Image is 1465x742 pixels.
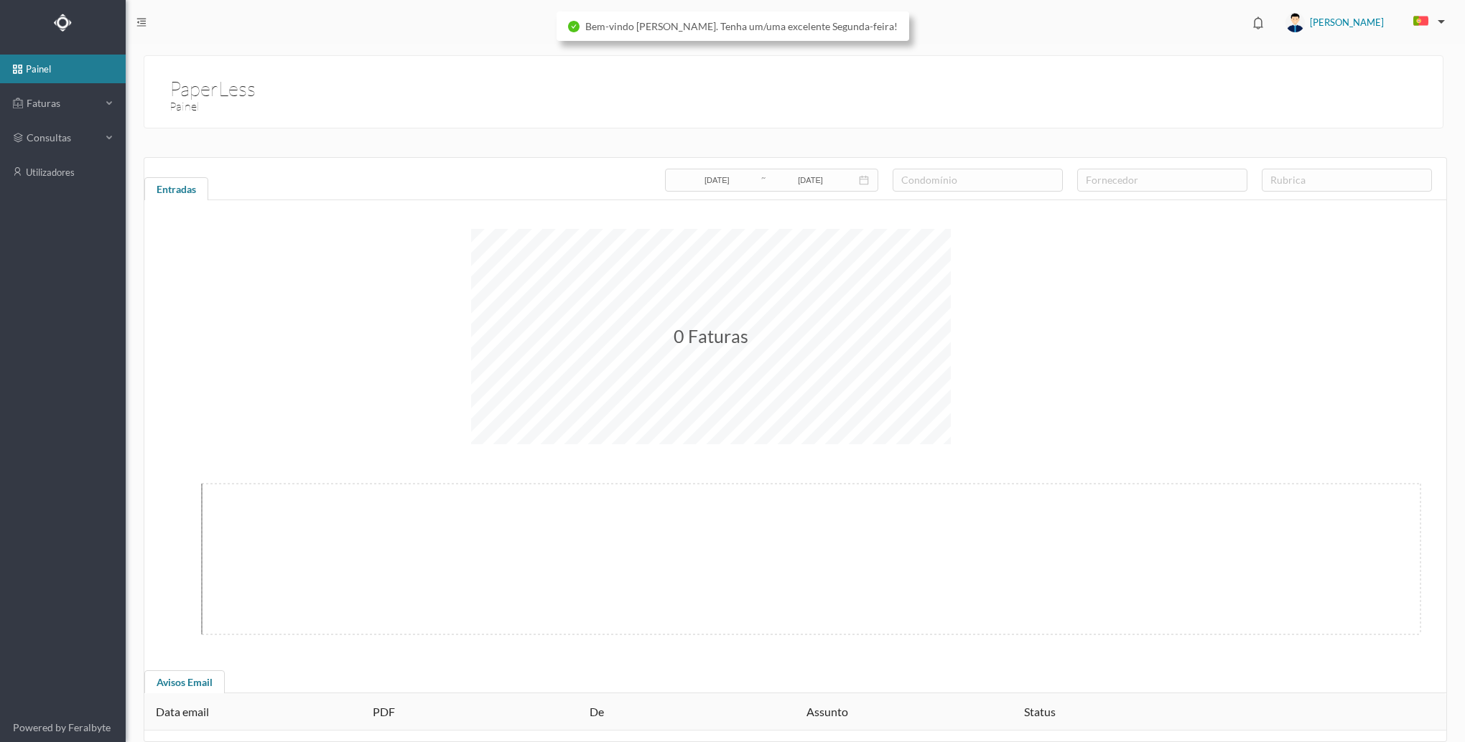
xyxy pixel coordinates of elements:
[806,705,848,718] span: Assunto
[1024,705,1056,718] span: Status
[859,175,869,185] i: icon: calendar
[901,173,1048,187] div: condomínio
[1249,14,1268,32] i: icon: bell
[590,705,604,718] span: De
[27,131,98,145] span: consultas
[674,172,760,188] input: Data inicial
[585,20,898,32] span: Bem-vindo [PERSON_NAME]. Tenha um/uma excelente Segunda-feira!
[54,14,72,32] img: Logo
[156,705,209,718] span: Data email
[1270,173,1417,187] div: rubrica
[169,98,801,116] h3: Painel
[136,17,146,27] i: icon: menu-fold
[767,172,853,188] input: Data final
[1285,13,1305,32] img: user_titan3.af2715ee.jpg
[568,21,580,32] i: icon: check-circle
[23,96,102,111] span: Faturas
[373,705,395,718] span: PDF
[169,73,256,79] h1: PaperLess
[674,325,748,347] span: 0 Faturas
[144,177,208,206] div: Entradas
[144,670,225,699] div: Avisos Email
[1086,173,1232,187] div: fornecedor
[1402,11,1451,34] button: PT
